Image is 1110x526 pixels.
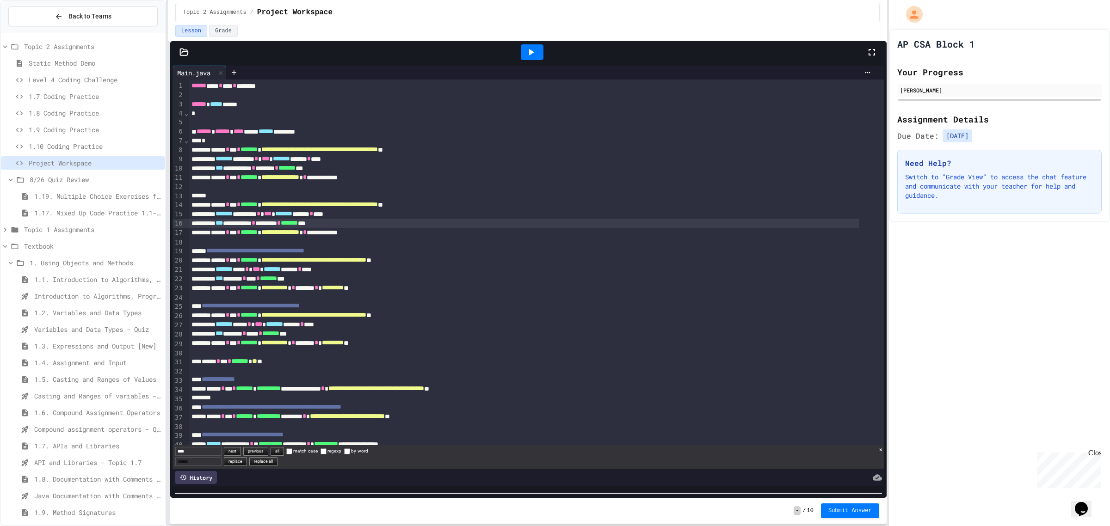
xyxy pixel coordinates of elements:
span: API and Libraries - Topic 1.7 [34,458,161,467]
span: Casting and Ranges of variables - Quiz [34,391,161,401]
span: 1.7. APIs and Libraries [34,441,161,451]
span: 1.9. Method Signatures [34,508,161,517]
span: 1.9 Coding Practice [29,125,161,135]
span: Project Workspace [29,158,161,168]
span: Level 4 Coding Challenge [29,75,161,85]
span: Topic 2 Assignments [24,42,161,51]
span: 1.10 Coding Practice [29,141,161,151]
span: 8/26 Quiz Review [30,175,161,184]
span: 1.17. Mixed Up Code Practice 1.1-1.6 [34,208,161,218]
span: 1.4. Assignment and Input [34,358,161,367]
span: [DATE] [943,129,972,142]
span: Textbook [24,241,161,251]
span: 10 [807,507,814,514]
span: Back to Teams [68,12,111,21]
div: My Account [896,4,925,25]
span: 1.7 Coding Practice [29,92,161,101]
span: 1.3. Expressions and Output [New] [34,341,161,351]
p: Switch to "Grade View" to access the chat feature and communicate with your teacher for help and ... [905,172,1094,200]
span: 1.2. Variables and Data Types [34,308,161,318]
span: Submit Answer [828,507,872,514]
span: Compound assignment operators - Quiz [34,424,161,434]
span: - [794,506,801,515]
span: Variables and Data Types - Quiz [34,324,161,334]
span: Introduction to Algorithms, Programming, and Compilers [34,291,161,301]
span: 1.8. Documentation with Comments and Preconditions [34,474,161,484]
span: / [802,507,806,514]
h1: AP CSA Block 1 [897,37,975,50]
span: 1.1. Introduction to Algorithms, Programming, and Compilers [34,275,161,284]
span: 1. Using Objects and Methods [30,258,161,268]
div: Chat with us now!Close [4,4,64,59]
span: Java Documentation with Comments - Topic 1.8 [34,491,161,501]
span: Static Method Demo [29,58,161,68]
span: 1.19. Multiple Choice Exercises for Unit 1a (1.1-1.6) [34,191,161,201]
div: [PERSON_NAME] [900,86,1099,94]
span: 1.5. Casting and Ranges of Values [34,374,161,384]
span: Project Workspace [257,7,333,18]
button: Grade [209,25,238,37]
span: 1.6. Compound Assignment Operators [34,408,161,417]
span: Topic 2 Assignments [183,9,247,16]
h2: Assignment Details [897,113,1102,126]
iframe: chat widget [1033,449,1101,488]
button: Back to Teams [8,6,158,26]
h3: Need Help? [905,158,1094,169]
iframe: chat widget [1071,489,1101,517]
span: 1.8 Coding Practice [29,108,161,118]
button: Lesson [175,25,207,37]
span: / [250,9,253,16]
span: Due Date: [897,130,939,141]
h2: Your Progress [897,66,1102,79]
button: Submit Answer [821,503,879,518]
span: Topic 1 Assignments [24,225,161,234]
